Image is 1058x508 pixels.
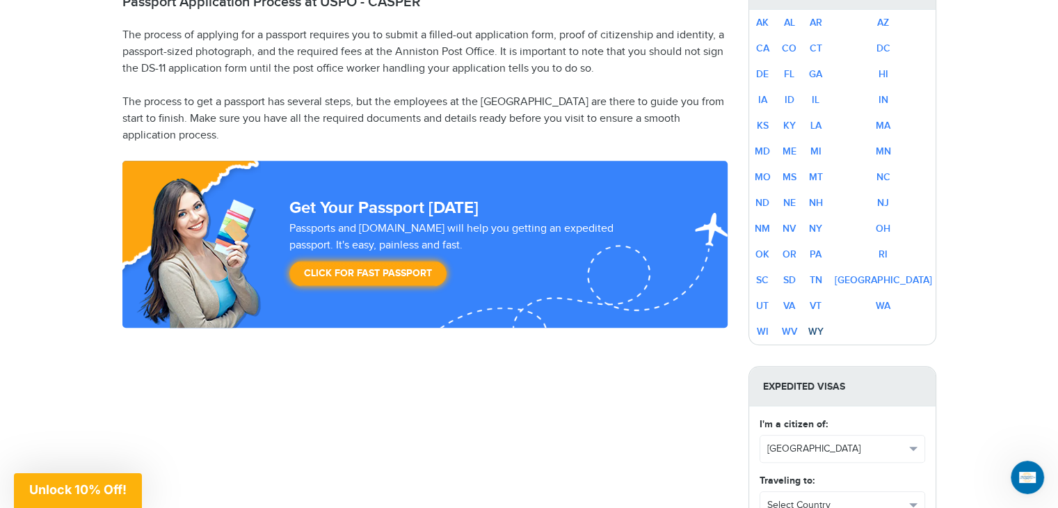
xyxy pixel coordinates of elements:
[756,274,769,286] a: SC
[784,17,795,29] a: AL
[1011,461,1044,494] iframe: Intercom live chat
[876,300,890,312] a: WA
[284,221,664,293] div: Passports and [DOMAIN_NAME] will help you getting an expedited passport. It's easy, painless and ...
[783,197,796,209] a: NE
[810,145,821,157] a: MI
[756,68,769,80] a: DE
[808,326,824,338] a: WY
[809,197,823,209] a: NH
[760,473,815,488] label: Traveling to:
[767,442,905,456] span: [GEOGRAPHIC_DATA]
[879,94,888,106] a: IN
[835,274,932,286] a: [GEOGRAPHIC_DATA]
[876,42,890,54] a: DC
[756,300,769,312] a: UT
[758,94,767,106] a: IA
[760,436,924,462] button: [GEOGRAPHIC_DATA]
[785,94,794,106] a: ID
[29,482,127,497] span: Unlock 10% Off!
[289,261,447,286] a: Click for Fast Passport
[122,94,728,144] p: The process to get a passport has several steps, but the employees at the [GEOGRAPHIC_DATA] are t...
[809,68,822,80] a: GA
[122,328,728,495] iframe: Customer reviews powered by Trustpilot
[783,120,796,132] a: KY
[782,326,797,338] a: WV
[876,171,890,183] a: NC
[876,145,891,157] a: MN
[876,223,890,235] a: OH
[879,68,888,80] a: HI
[757,326,769,338] a: WI
[809,223,822,235] a: NY
[809,171,823,183] a: MT
[783,223,796,235] a: NV
[783,248,796,260] a: OR
[783,274,796,286] a: SD
[810,248,821,260] a: PA
[757,120,769,132] a: KS
[755,248,769,260] a: OK
[783,300,795,312] a: VA
[756,42,769,54] a: CA
[810,300,821,312] a: VT
[879,248,888,260] a: RI
[760,417,828,431] label: I'm a citizen of:
[782,42,796,54] a: CO
[877,197,889,209] a: NJ
[749,367,936,406] strong: Expedited Visas
[755,197,769,209] a: ND
[784,68,794,80] a: FL
[289,198,479,218] strong: Get Your Passport [DATE]
[876,120,890,132] a: MA
[14,473,142,508] div: Unlock 10% Off!
[783,145,796,157] a: ME
[810,120,821,132] a: LA
[756,17,769,29] a: AK
[755,223,770,235] a: NM
[810,274,822,286] a: TN
[812,94,819,106] a: IL
[810,17,822,29] a: AR
[755,145,770,157] a: MD
[810,42,822,54] a: CT
[783,171,796,183] a: MS
[122,27,728,77] p: The process of applying for a passport requires you to submit a filled-out application form, proo...
[877,17,889,29] a: AZ
[755,171,771,183] a: MO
